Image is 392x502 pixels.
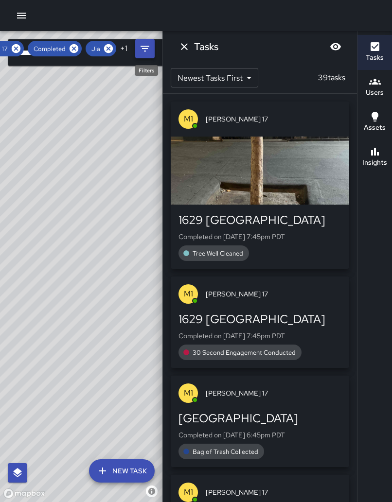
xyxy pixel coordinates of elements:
[184,113,193,125] p: M1
[357,105,392,140] button: Assets
[86,41,116,56] div: Jia
[184,387,193,399] p: M1
[187,249,249,258] span: Tree Well Cleaned
[206,487,341,497] span: [PERSON_NAME] 17
[178,212,341,228] div: 1629 [GEOGRAPHIC_DATA]
[314,72,349,84] p: 39 tasks
[28,41,82,56] div: Completed
[178,312,341,327] div: 1629 [GEOGRAPHIC_DATA]
[184,288,193,300] p: M1
[86,45,106,53] span: Jia
[28,45,71,53] span: Completed
[178,232,341,242] p: Completed on [DATE] 7:45pm PDT
[357,35,392,70] button: Tasks
[135,65,158,76] div: Filters
[366,52,384,63] h6: Tasks
[206,388,341,398] span: [PERSON_NAME] 17
[326,37,345,56] button: Blur
[178,411,341,426] div: [GEOGRAPHIC_DATA]
[178,331,341,341] p: Completed on [DATE] 7:45pm PDT
[187,448,264,456] span: Bag of Trash Collected
[206,289,341,299] span: [PERSON_NAME] 17
[171,376,349,467] button: M1[PERSON_NAME] 17[GEOGRAPHIC_DATA]Completed on [DATE] 6:45pm PDTBag of Trash Collected
[171,68,258,87] div: Newest Tasks First
[366,87,384,98] h6: Users
[89,459,155,483] button: New Task
[171,102,349,269] button: M1[PERSON_NAME] 171629 [GEOGRAPHIC_DATA]Completed on [DATE] 7:45pm PDTTree Well Cleaned
[357,70,392,105] button: Users
[194,39,218,54] h6: Tasks
[357,140,392,175] button: Insights
[362,157,387,168] h6: Insights
[175,37,194,56] button: Dismiss
[364,122,386,133] h6: Assets
[135,39,155,58] button: Filters
[171,277,349,368] button: M1[PERSON_NAME] 171629 [GEOGRAPHIC_DATA]Completed on [DATE] 7:45pm PDT30 Second Engagement Conducted
[206,114,341,124] span: [PERSON_NAME] 17
[120,43,127,54] p: + 1
[178,430,341,440] p: Completed on [DATE] 6:45pm PDT
[184,486,193,498] p: M1
[187,348,302,357] span: 30 Second Engagement Conducted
